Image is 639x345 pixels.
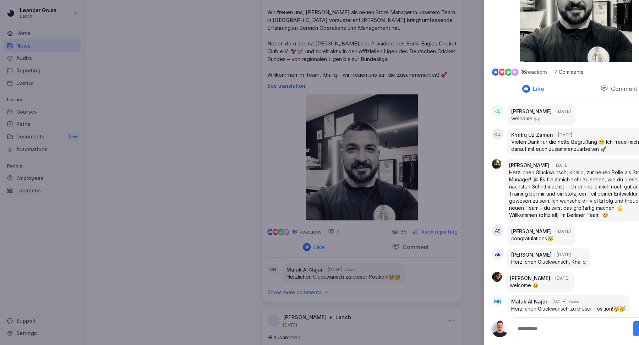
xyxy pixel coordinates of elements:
p: Herzlichen Glückwunsch, Khaliq [511,258,586,265]
div: MN [492,295,503,307]
p: [PERSON_NAME] [510,275,550,282]
p: congratulations🥳 [511,235,571,242]
p: 16 reactions [521,69,548,75]
p: Edited [569,299,579,305]
p: [PERSON_NAME] [511,108,552,115]
p: [DATE] [557,228,571,235]
p: Comment [608,85,638,92]
img: l5aexj2uen8fva72jjw1hczl.png [491,320,508,337]
p: [DATE] [552,299,567,305]
div: JL [492,105,503,116]
p: [PERSON_NAME] [511,228,552,235]
div: AE [492,248,503,260]
p: welcome 🫡 [510,282,569,289]
img: lbqg5rbd359cn7pzouma6c8b.png [492,272,502,282]
p: [DATE] [555,275,569,281]
p: Khaliq Uz Zaman [511,131,553,138]
p: Like [530,85,544,92]
p: welcome 🙌🏼 [511,115,571,122]
p: [DATE] [557,108,571,115]
p: [DATE] [555,162,569,169]
p: [PERSON_NAME] [511,251,552,258]
p: [PERSON_NAME] [509,162,550,169]
p: 7 Comments [554,69,593,75]
img: m4nh1onisuij1abk8mrks5qt.png [492,159,501,169]
div: AS [492,225,503,236]
p: [DATE] [558,132,572,138]
p: Malak Al Najar [511,298,547,305]
p: [DATE] [557,252,571,258]
div: KZ [492,128,503,140]
p: Herzlichen Glückwunsch zu dieser Position!🥳🥳 [511,305,625,312]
